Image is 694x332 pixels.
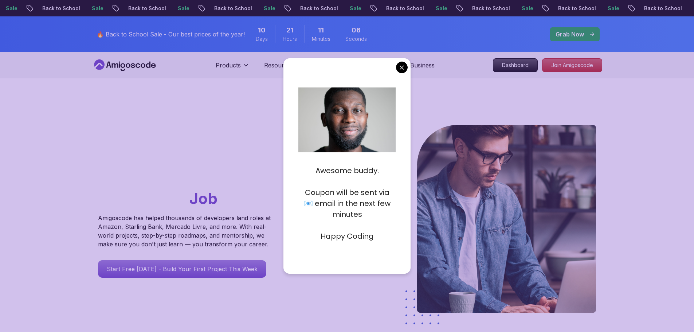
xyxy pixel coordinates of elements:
[352,25,361,35] span: 6 Seconds
[258,25,266,35] span: 10 Days
[636,5,686,12] p: Back to School
[216,61,250,75] button: Products
[312,35,330,43] span: Minutes
[97,30,245,39] p: 🔥 Back to School Sale - Our best prices of the year!
[600,5,623,12] p: Sale
[170,5,193,12] p: Sale
[428,5,451,12] p: Sale
[256,5,279,12] p: Sale
[264,61,294,70] p: Resources
[493,58,538,72] a: Dashboard
[189,189,217,208] span: Job
[542,59,602,72] p: Join Amigoscode
[98,214,273,249] p: Amigoscode has helped thousands of developers land roles at Amazon, Starling Bank, Mercado Livre,...
[342,5,365,12] p: Sale
[493,59,537,72] p: Dashboard
[514,5,537,12] p: Sale
[264,61,302,75] button: Resources
[98,260,266,278] a: Start Free [DATE] - Build Your First Project This Week
[378,5,428,12] p: Back to School
[84,5,107,12] p: Sale
[556,30,584,39] p: Grab Now
[417,125,596,313] img: hero
[34,5,84,12] p: Back to School
[286,25,293,35] span: 21 Hours
[542,58,602,72] a: Join Amigoscode
[256,35,268,43] span: Days
[292,5,342,12] p: Back to School
[550,5,600,12] p: Back to School
[206,5,256,12] p: Back to School
[318,25,324,35] span: 11 Minutes
[120,5,170,12] p: Back to School
[464,5,514,12] p: Back to School
[98,125,299,209] h1: Go From Learning to Hired: Master Java, Spring Boot & Cloud Skills That Get You the
[345,35,367,43] span: Seconds
[399,61,435,70] a: For Business
[216,61,241,70] p: Products
[283,35,297,43] span: Hours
